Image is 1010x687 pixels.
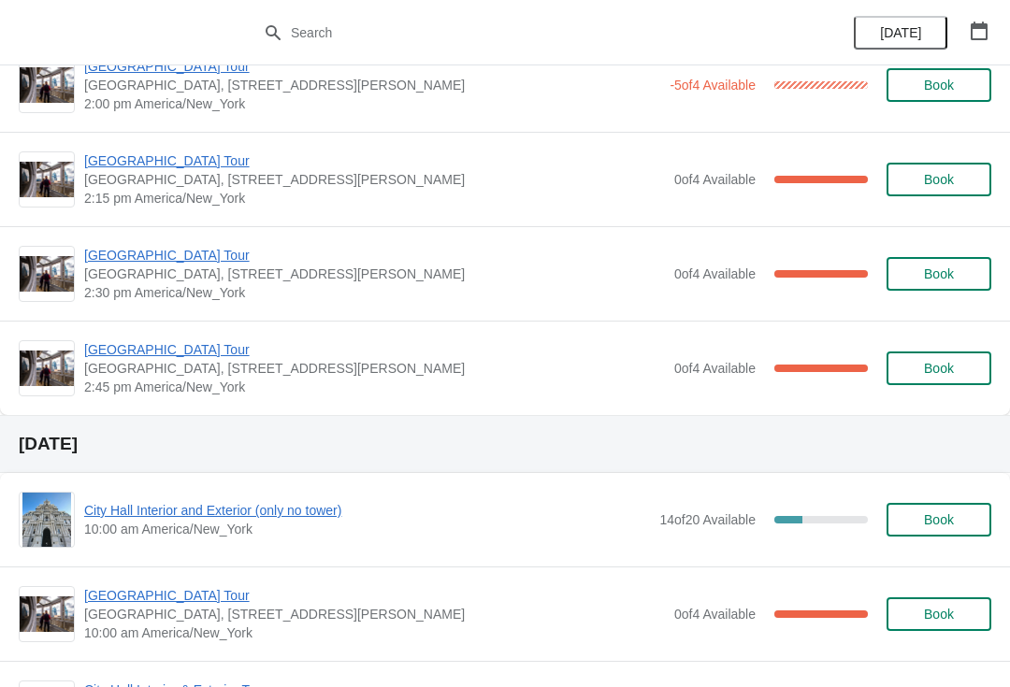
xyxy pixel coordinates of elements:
[84,378,665,396] span: 2:45 pm America/New_York
[880,25,921,40] span: [DATE]
[20,351,74,387] img: City Hall Tower Tour | City Hall Visitor Center, 1400 John F Kennedy Boulevard Suite 121, Philade...
[674,607,756,622] span: 0 of 4 Available
[84,340,665,359] span: [GEOGRAPHIC_DATA] Tour
[84,359,665,378] span: [GEOGRAPHIC_DATA], [STREET_ADDRESS][PERSON_NAME]
[659,512,756,527] span: 14 of 20 Available
[854,16,947,50] button: [DATE]
[84,189,665,208] span: 2:15 pm America/New_York
[84,520,650,538] span: 10:00 am America/New_York
[887,351,991,385] button: Book
[84,151,665,170] span: [GEOGRAPHIC_DATA] Tour
[887,68,991,102] button: Book
[84,501,650,520] span: City Hall Interior and Exterior (only no tower)
[887,503,991,537] button: Book
[674,361,756,376] span: 0 of 4 Available
[670,78,756,93] span: -5 of 4 Available
[887,597,991,631] button: Book
[84,246,665,265] span: [GEOGRAPHIC_DATA] Tour
[22,493,72,547] img: City Hall Interior and Exterior (only no tower) | | 10:00 am America/New_York
[84,605,665,623] span: [GEOGRAPHIC_DATA], [STREET_ADDRESS][PERSON_NAME]
[19,435,991,453] h2: [DATE]
[84,57,660,76] span: [GEOGRAPHIC_DATA] Tour
[924,361,954,376] span: Book
[887,163,991,196] button: Book
[84,170,665,189] span: [GEOGRAPHIC_DATA], [STREET_ADDRESS][PERSON_NAME]
[84,623,665,642] span: 10:00 am America/New_York
[290,16,757,50] input: Search
[924,78,954,93] span: Book
[20,67,74,104] img: City Hall Tower Tour | City Hall Visitor Center, 1400 John F Kennedy Boulevard Suite 121, Philade...
[84,76,660,94] span: [GEOGRAPHIC_DATA], [STREET_ADDRESS][PERSON_NAME]
[924,512,954,527] span: Book
[887,257,991,291] button: Book
[20,256,74,293] img: City Hall Tower Tour | City Hall Visitor Center, 1400 John F Kennedy Boulevard Suite 121, Philade...
[924,607,954,622] span: Book
[924,172,954,187] span: Book
[674,172,756,187] span: 0 of 4 Available
[84,586,665,605] span: [GEOGRAPHIC_DATA] Tour
[674,266,756,281] span: 0 of 4 Available
[84,283,665,302] span: 2:30 pm America/New_York
[20,162,74,198] img: City Hall Tower Tour | City Hall Visitor Center, 1400 John F Kennedy Boulevard Suite 121, Philade...
[84,94,660,113] span: 2:00 pm America/New_York
[924,266,954,281] span: Book
[84,265,665,283] span: [GEOGRAPHIC_DATA], [STREET_ADDRESS][PERSON_NAME]
[20,596,74,633] img: City Hall Tower Tour | City Hall Visitor Center, 1400 John F Kennedy Boulevard Suite 121, Philade...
